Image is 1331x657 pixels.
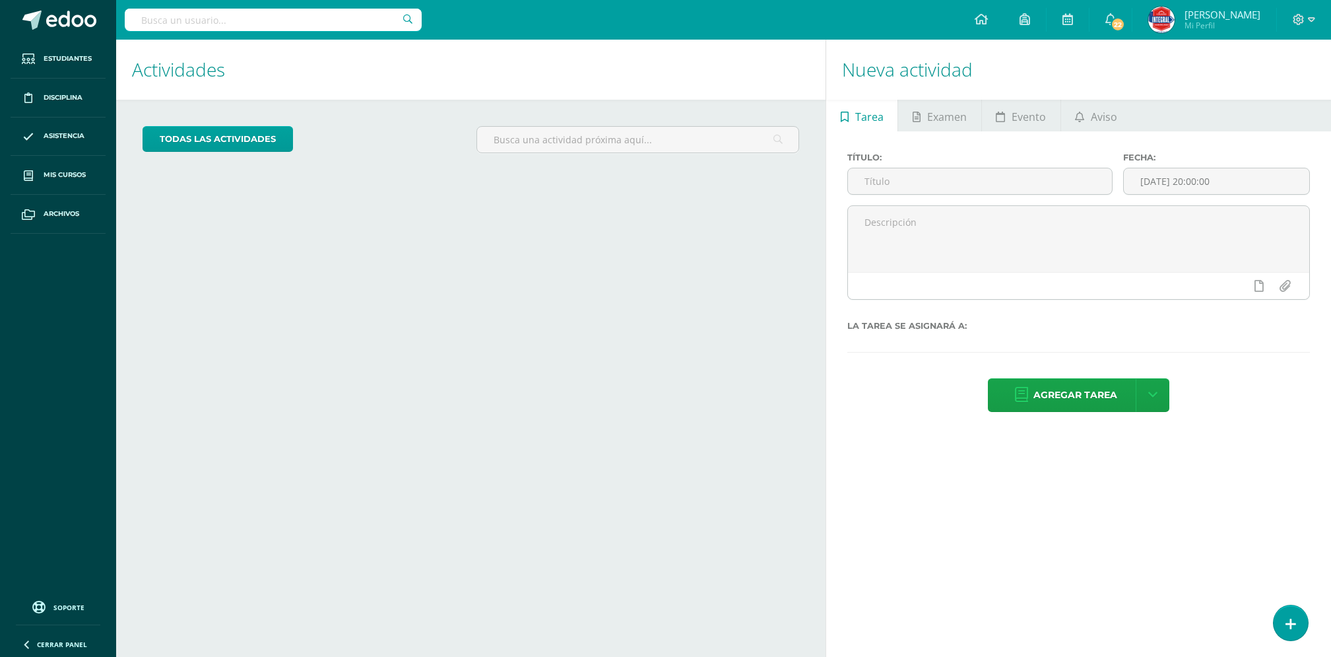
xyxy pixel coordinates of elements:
[11,118,106,156] a: Asistencia
[477,127,799,153] input: Busca una actividad próxima aquí...
[1185,8,1260,21] span: [PERSON_NAME]
[11,40,106,79] a: Estudiantes
[44,131,84,141] span: Asistencia
[53,603,84,612] span: Soporte
[1061,100,1132,131] a: Aviso
[847,153,1113,162] label: Título:
[143,126,293,152] a: todas las Actividades
[982,100,1060,131] a: Evento
[848,168,1112,194] input: Título
[16,598,100,615] a: Soporte
[1033,379,1117,411] span: Agregar tarea
[1124,168,1309,194] input: Fecha de entrega
[842,40,1315,100] h1: Nueva actividad
[44,209,79,219] span: Archivos
[826,100,897,131] a: Tarea
[1012,101,1046,133] span: Evento
[11,195,106,234] a: Archivos
[44,53,92,64] span: Estudiantes
[898,100,981,131] a: Examen
[927,101,967,133] span: Examen
[44,92,82,103] span: Disciplina
[1091,101,1117,133] span: Aviso
[44,170,86,180] span: Mis cursos
[1148,7,1175,33] img: 5b05793df8038e2f74dd67e63a03d3f6.png
[1185,20,1260,31] span: Mi Perfil
[847,321,1310,331] label: La tarea se asignará a:
[125,9,422,31] input: Busca un usuario...
[37,640,87,649] span: Cerrar panel
[1111,17,1125,32] span: 22
[11,79,106,118] a: Disciplina
[1123,153,1310,162] label: Fecha:
[855,101,884,133] span: Tarea
[11,156,106,195] a: Mis cursos
[132,40,810,100] h1: Actividades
